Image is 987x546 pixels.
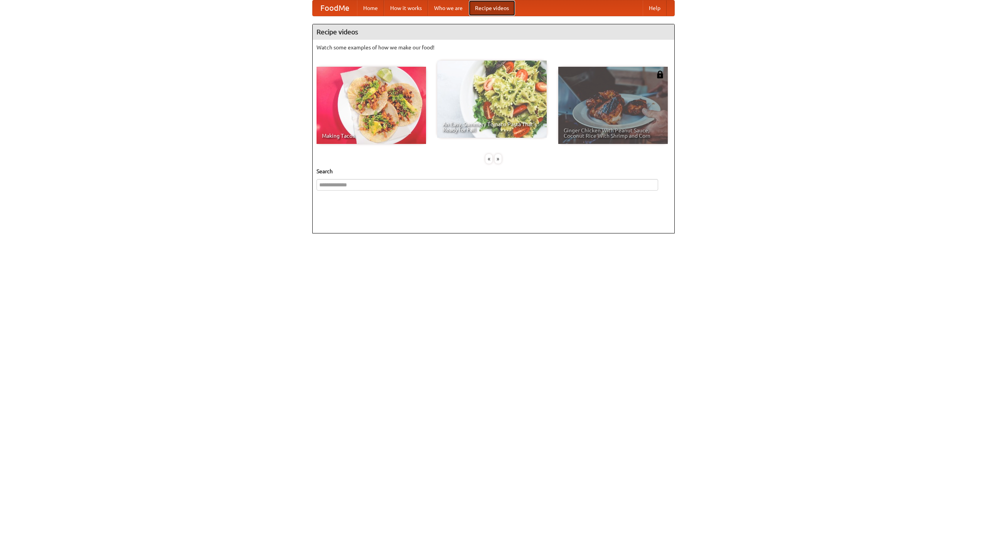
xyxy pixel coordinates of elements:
h5: Search [317,167,670,175]
a: Who we are [428,0,469,16]
div: » [495,154,502,164]
span: Making Tacos [322,133,421,139]
a: An Easy, Summery Tomato Pasta That's Ready for Fall [437,61,547,138]
img: 483408.png [656,71,664,78]
h4: Recipe videos [313,24,674,40]
div: « [485,154,492,164]
a: FoodMe [313,0,357,16]
a: Recipe videos [469,0,515,16]
a: Home [357,0,384,16]
a: Making Tacos [317,67,426,144]
span: An Easy, Summery Tomato Pasta That's Ready for Fall [443,122,541,132]
a: How it works [384,0,428,16]
p: Watch some examples of how we make our food! [317,44,670,51]
a: Help [643,0,667,16]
